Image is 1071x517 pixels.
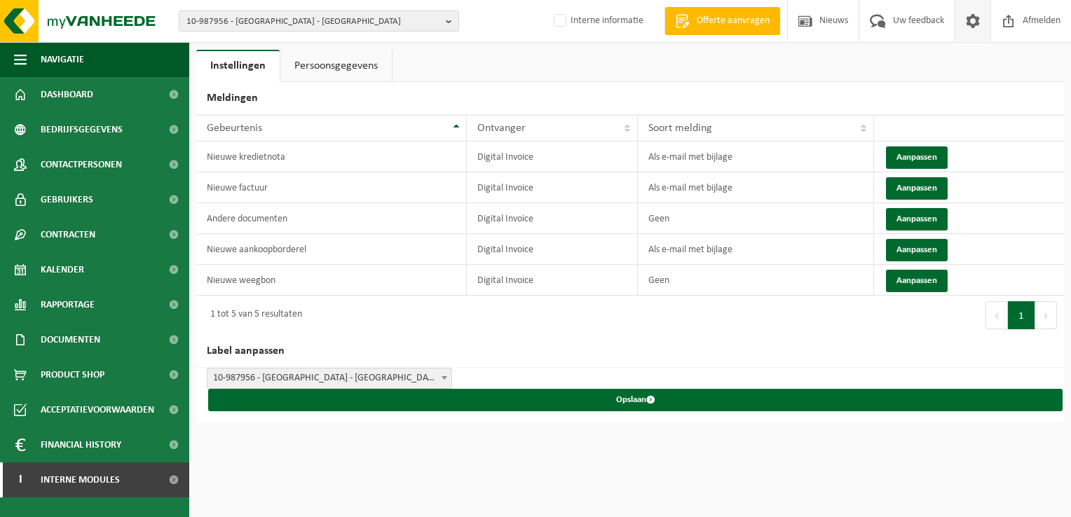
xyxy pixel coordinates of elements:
[280,50,392,82] a: Persoonsgegevens
[886,239,948,261] button: Aanpassen
[41,42,84,77] span: Navigatie
[14,462,27,497] span: I
[196,142,467,172] td: Nieuwe kredietnota
[196,335,1064,368] h2: Label aanpassen
[664,7,780,35] a: Offerte aanvragen
[196,265,467,296] td: Nieuwe weegbon
[41,462,120,497] span: Interne modules
[638,142,874,172] td: Als e-mail met bijlage
[179,11,459,32] button: 10-987956 - [GEOGRAPHIC_DATA] - [GEOGRAPHIC_DATA]
[203,303,302,328] div: 1 tot 5 van 5 resultaten
[467,234,638,265] td: Digital Invoice
[41,427,121,462] span: Financial History
[638,172,874,203] td: Als e-mail met bijlage
[886,177,948,200] button: Aanpassen
[196,82,1064,115] h2: Meldingen
[648,123,712,134] span: Soort melding
[1008,301,1035,329] button: 1
[41,217,95,252] span: Contracten
[638,265,874,296] td: Geen
[638,234,874,265] td: Als e-mail met bijlage
[41,287,95,322] span: Rapportage
[551,11,643,32] label: Interne informatie
[985,301,1008,329] button: Previous
[196,50,280,82] a: Instellingen
[196,172,467,203] td: Nieuwe factuur
[693,14,773,28] span: Offerte aanvragen
[41,392,154,427] span: Acceptatievoorwaarden
[467,172,638,203] td: Digital Invoice
[638,203,874,234] td: Geen
[467,203,638,234] td: Digital Invoice
[886,146,948,169] button: Aanpassen
[886,208,948,230] button: Aanpassen
[477,123,526,134] span: Ontvanger
[207,368,451,388] span: 10-987956 - HORECA LAND - HOBOKEN
[467,142,638,172] td: Digital Invoice
[186,11,440,32] span: 10-987956 - [GEOGRAPHIC_DATA] - [GEOGRAPHIC_DATA]
[41,147,122,182] span: Contactpersonen
[41,77,93,112] span: Dashboard
[41,357,104,392] span: Product Shop
[41,252,84,287] span: Kalender
[207,123,262,134] span: Gebeurtenis
[196,203,467,234] td: Andere documenten
[207,368,452,389] span: 10-987956 - HORECA LAND - HOBOKEN
[41,322,100,357] span: Documenten
[886,270,948,292] button: Aanpassen
[41,182,93,217] span: Gebruikers
[208,389,1063,411] button: Opslaan
[41,112,123,147] span: Bedrijfsgegevens
[1035,301,1057,329] button: Next
[467,265,638,296] td: Digital Invoice
[196,234,467,265] td: Nieuwe aankoopborderel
